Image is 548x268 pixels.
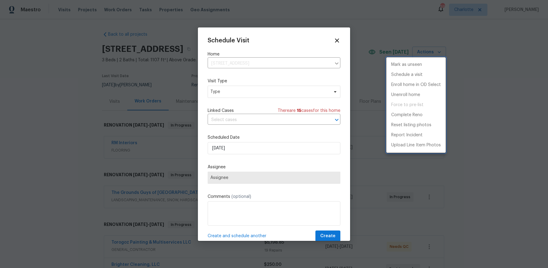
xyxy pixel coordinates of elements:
span: Setup visit must be completed before moving home to pre-list [386,100,446,110]
p: Report Incident [391,132,423,138]
p: Reset listing photos [391,122,431,128]
p: Complete Reno [391,112,423,118]
p: Enroll home in OD Select [391,82,441,88]
p: Mark as unseen [391,62,422,68]
p: Schedule a visit [391,72,423,78]
p: Unenroll home [391,92,420,98]
p: Upload Line Item Photos [391,142,441,148]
